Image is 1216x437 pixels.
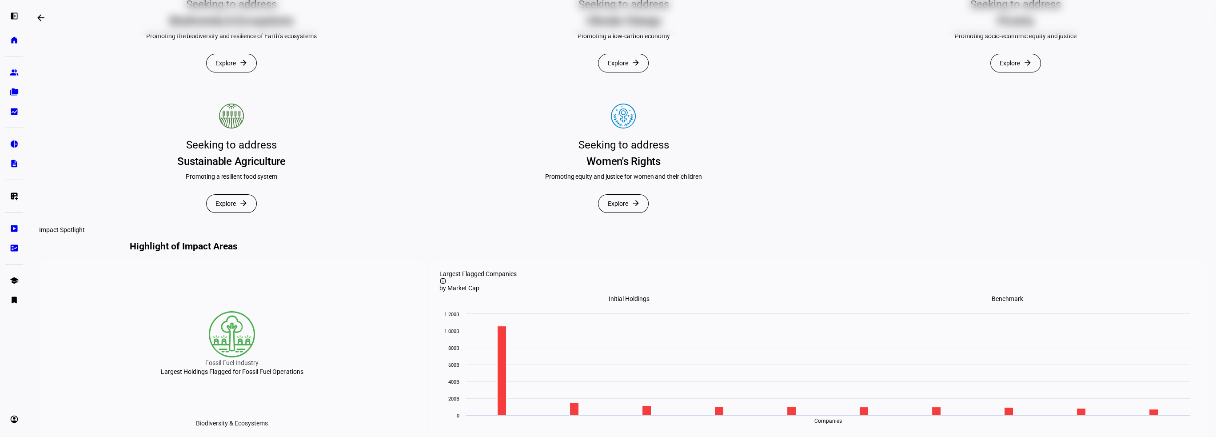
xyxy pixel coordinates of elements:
[5,155,23,172] a: description
[5,31,23,49] a: home
[5,83,23,101] a: folder_copy
[215,195,236,212] span: Explore
[39,241,328,252] h2: Highlight of Impact Areas
[10,68,19,77] eth-mat-symbol: group
[177,154,285,168] div: Sustainable Agriculture
[161,368,303,375] div: Largest Holdings Flagged for Fossil Fuel Operations
[186,136,277,154] div: Seeking to address
[10,276,19,285] eth-mat-symbol: school
[631,58,640,67] mat-icon: arrow_forward
[609,295,650,302] span: Initial Holdings
[10,296,19,305] eth-mat-symbol: bookmark
[598,54,649,72] button: Explore
[209,311,255,357] img: deforestation.colored.svg
[5,135,23,153] a: pie_chart
[448,379,459,385] text: 400B
[10,88,19,96] eth-mat-symbol: folder_copy
[239,58,248,67] mat-icon: arrow_forward
[10,12,19,20] eth-mat-symbol: left_panel_open
[586,154,661,168] div: Women's Rights
[5,239,23,257] a: fact_check
[186,172,277,181] div: Promoting a resilient food system
[607,54,628,72] span: Explore
[189,416,275,430] div: Biodiversity & Ecosystems
[545,172,702,181] div: Promoting equity and justice for women and their children
[39,226,1208,233] div: Impact Spotlight
[448,362,459,368] text: 600B
[955,32,1076,40] div: Promoting socio-economic equity and justice
[206,54,257,72] button: Explore
[598,194,649,213] button: Explore
[448,345,459,351] text: 800B
[206,194,257,213] button: Explore
[10,140,19,148] eth-mat-symbol: pie_chart
[814,418,841,424] text: Companies
[219,104,244,128] img: Pillar icon
[146,32,317,40] div: Promoting the biodiversity and resilience of Earth’s ecosystems
[5,64,23,81] a: group
[36,12,46,23] mat-icon: arrow_backwards
[10,415,19,424] eth-mat-symbol: account_circle
[457,413,459,419] text: 0
[215,54,236,72] span: Explore
[205,357,259,368] div: Fossil Fuel Industry
[1023,58,1032,67] mat-icon: arrow_forward
[239,199,248,208] mat-icon: arrow_forward
[10,224,19,233] eth-mat-symbol: slideshow
[444,329,459,334] text: 1 000B
[992,295,1023,302] span: Benchmark
[1000,54,1020,72] span: Explore
[990,54,1041,72] button: Explore
[10,107,19,116] eth-mat-symbol: bid_landscape
[607,195,628,212] span: Explore
[10,36,19,44] eth-mat-symbol: home
[5,220,23,237] a: slideshow
[448,396,459,402] text: 200B
[439,277,447,285] mat-icon: info_outline
[578,136,669,154] div: Seeking to address
[578,32,670,40] div: Promoting a low-carbon economy
[10,244,19,253] eth-mat-symbol: fact_check
[5,103,23,120] a: bid_landscape
[444,312,459,317] text: 1 200B
[10,192,19,200] eth-mat-symbol: list_alt_add
[439,270,1197,277] div: Largest Flagged Companies
[439,285,1197,292] div: by Market Cap
[631,199,640,208] mat-icon: arrow_forward
[611,104,636,128] img: Pillar icon
[10,159,19,168] eth-mat-symbol: description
